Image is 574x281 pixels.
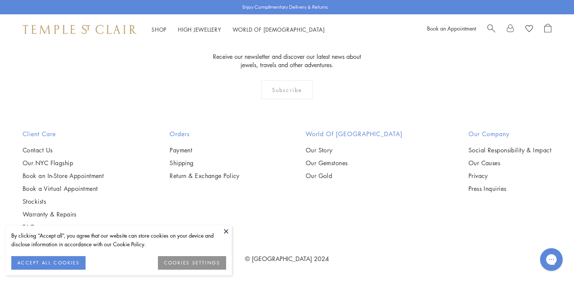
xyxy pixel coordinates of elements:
[468,184,551,193] a: Press Inquiries
[11,256,86,270] button: ACCEPT ALL COOKIES
[152,25,325,34] nav: Main navigation
[23,159,104,167] a: Our NYC Flagship
[468,129,551,138] h2: Our Company
[306,129,403,138] h2: World of [GEOGRAPHIC_DATA]
[178,26,221,33] a: High JewelleryHigh Jewellery
[233,26,325,33] a: World of [DEMOGRAPHIC_DATA]World of [DEMOGRAPHIC_DATA]
[468,159,551,167] a: Our Causes
[525,24,533,35] a: View Wishlist
[11,231,226,249] div: By clicking “Accept all”, you agree that our website can store cookies on your device and disclos...
[427,25,476,32] a: Book an Appointment
[23,223,104,231] a: FAQs
[487,24,495,35] a: Search
[544,24,551,35] a: Open Shopping Bag
[306,172,403,180] a: Our Gold
[23,172,104,180] a: Book an In-Store Appointment
[170,146,240,154] a: Payment
[306,146,403,154] a: Our Story
[170,129,240,138] h2: Orders
[306,159,403,167] a: Our Gemstones
[158,256,226,270] button: COOKIES SETTINGS
[245,255,329,263] a: © [GEOGRAPHIC_DATA] 2024
[468,146,551,154] a: Social Responsibility & Impact
[23,25,136,34] img: Temple St. Clair
[211,52,363,69] p: Receive our newsletter and discover our latest news about jewels, travels and other adventures.
[23,210,104,218] a: Warranty & Repairs
[23,184,104,193] a: Book a Virtual Appointment
[242,3,328,11] p: Enjoy Complimentary Delivery & Returns
[536,246,566,273] iframe: Gorgias live chat messenger
[23,129,104,138] h2: Client Care
[468,172,551,180] a: Privacy
[152,26,167,33] a: ShopShop
[23,146,104,154] a: Contact Us
[170,172,240,180] a: Return & Exchange Policy
[23,197,104,206] a: Stockists
[170,159,240,167] a: Shipping
[261,80,313,99] div: Subscribe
